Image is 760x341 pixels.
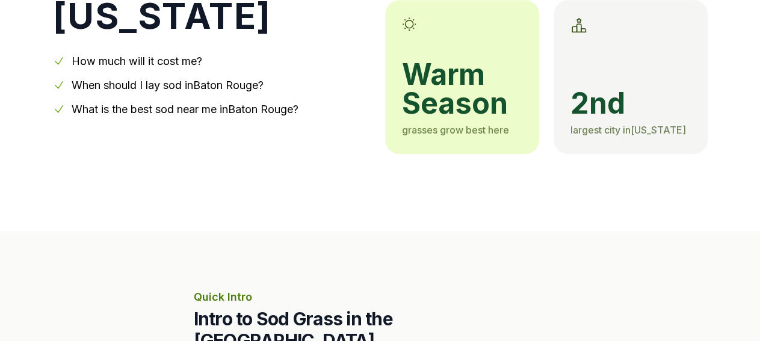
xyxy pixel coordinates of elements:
a: How much will it cost me? [72,55,202,67]
a: When should I lay sod inBaton Rouge? [72,79,264,91]
span: largest city in [US_STATE] [570,124,686,136]
p: Quick Intro [194,289,567,306]
span: warm season [402,60,522,118]
a: What is the best sod near me inBaton Rouge? [72,103,298,115]
span: 2nd [570,89,691,118]
span: grasses grow best here [402,124,509,136]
